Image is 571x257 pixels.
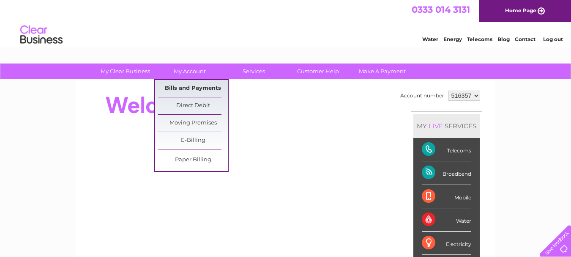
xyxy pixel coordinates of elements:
[443,36,462,42] a: Energy
[515,36,535,42] a: Contact
[427,122,445,130] div: LIVE
[158,115,228,132] a: Moving Premises
[158,132,228,149] a: E-Billing
[90,64,160,79] a: My Clear Business
[413,114,480,138] div: MY SERVICES
[422,161,471,185] div: Broadband
[86,5,486,41] div: Clear Business is a trading name of Verastar Limited (registered in [GEOGRAPHIC_DATA] No. 3667643...
[422,138,471,161] div: Telecoms
[497,36,510,42] a: Blog
[467,36,492,42] a: Telecoms
[422,232,471,255] div: Electricity
[219,64,289,79] a: Services
[422,208,471,232] div: Water
[158,152,228,169] a: Paper Billing
[422,185,471,208] div: Mobile
[283,64,353,79] a: Customer Help
[412,4,470,15] a: 0333 014 3131
[158,80,228,97] a: Bills and Payments
[422,36,438,42] a: Water
[347,64,417,79] a: Make A Payment
[543,36,563,42] a: Log out
[155,64,224,79] a: My Account
[398,88,446,103] td: Account number
[158,97,228,114] a: Direct Debit
[20,22,63,48] img: logo.png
